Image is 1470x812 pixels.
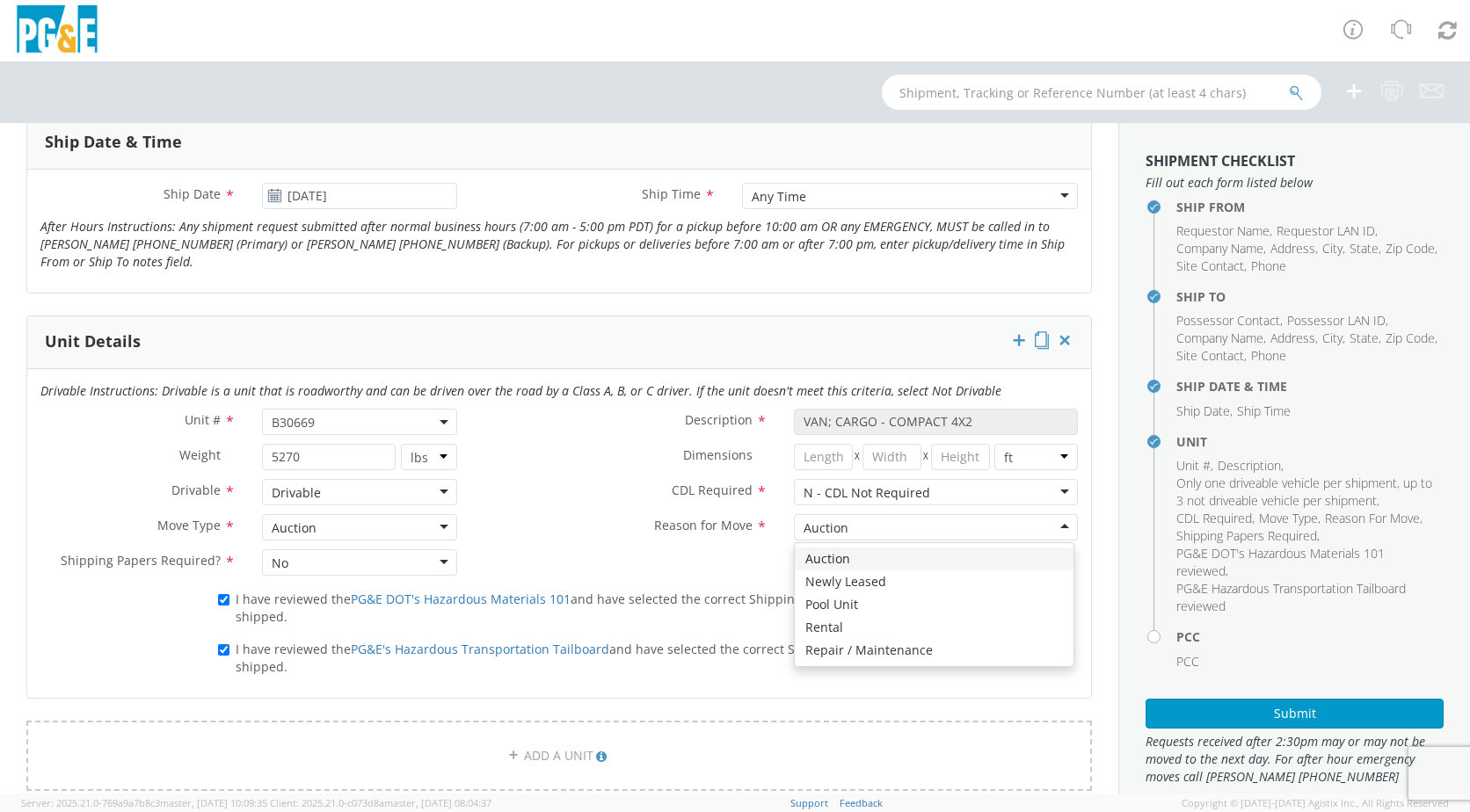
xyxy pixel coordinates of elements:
[45,333,141,351] h3: Unit Details
[1176,510,1255,527] li: ,
[1176,312,1280,329] span: Possessor Contact
[1270,240,1315,257] span: Address
[13,5,101,57] img: pge-logo-06675f144f4cfa6a6814.png
[1176,630,1444,643] h4: PCC
[1176,457,1211,474] span: Unit #
[795,593,1073,616] div: Pool Unit
[1146,733,1444,786] span: Requests received after 2:30pm may or may not be moved to the next day. For after hour emergency ...
[672,482,753,498] span: CDL Required
[1176,402,1233,420] li: ,
[752,188,806,206] div: Any Time
[1176,527,1317,544] span: Shipping Papers Required
[1386,240,1435,257] span: Zip Code
[862,444,921,470] input: Width
[1176,347,1247,365] li: ,
[1176,312,1283,330] li: ,
[1322,330,1343,346] span: City
[840,796,883,809] a: Feedback
[1251,257,1286,274] span: Phone
[1176,653,1199,670] span: PCC
[270,796,491,809] span: Client: 2025.21.0-c073d8a
[654,517,753,533] span: Reason for Move
[157,517,221,533] span: Move Type
[882,75,1321,110] input: Shipment, Tracking or Reference Number (at least 4 chars)
[1350,330,1381,347] li: ,
[1176,257,1244,274] span: Site Contact
[1270,240,1318,257] li: ,
[1322,240,1343,257] span: City
[1251,347,1286,364] span: Phone
[1176,527,1320,545] li: ,
[1322,330,1345,347] li: ,
[1237,402,1291,419] span: Ship Time
[21,796,267,809] span: Server: 2025.21.0-769a9a7b8c3
[790,796,828,809] a: Support
[1176,240,1266,257] li: ,
[40,218,1065,270] i: After Hours Instructions: Any shipment request submitted after normal business hours (7:00 am - 5...
[1218,457,1281,474] span: Description
[1176,240,1263,257] span: Company Name
[931,444,990,470] input: Height
[160,796,267,809] span: master, [DATE] 10:09:35
[1176,510,1252,526] span: CDL Required
[1270,330,1318,347] li: ,
[1176,435,1444,448] h4: Unit
[1176,545,1385,579] span: PG&E DOT's Hazardous Materials 101 reviewed
[236,591,1030,625] span: I have reviewed the and have selected the correct Shipping Paper requirement for each unit to be ...
[218,644,229,656] input: I have reviewed thePG&E's Hazardous Transportation Tailboardand have selected the correct Shippin...
[262,409,457,435] span: B30669
[1146,151,1295,170] strong: Shipment Checklist
[1176,290,1444,303] h4: Ship To
[1176,330,1266,347] li: ,
[921,444,931,470] span: X
[1176,402,1230,419] span: Ship Date
[1176,545,1439,580] li: ,
[1176,257,1247,275] li: ,
[1350,330,1379,346] span: State
[1259,510,1318,526] span: Move Type
[40,382,1001,399] i: Drivable Instructions: Drivable is a unit that is roadworthy and can be driven over the road by a...
[272,414,448,431] span: B30669
[794,444,853,470] input: Length
[795,547,1073,570] div: Auction
[1270,330,1315,346] span: Address
[1259,510,1321,527] li: ,
[1287,312,1388,330] li: ,
[683,446,753,463] span: Dimensions
[1325,510,1423,527] li: ,
[164,185,221,202] span: Ship Date
[1176,222,1270,239] span: Requestor Name
[1386,330,1435,346] span: Zip Code
[1182,796,1449,810] span: Copyright © [DATE]-[DATE] Agistix Inc., All Rights Reserved
[1218,457,1284,475] li: ,
[1146,174,1444,192] span: Fill out each form listed below
[236,641,1075,675] span: I have reviewed the and have selected the correct Shipping Papers requirement for each unit to be...
[1277,222,1378,240] li: ,
[272,484,321,502] div: Drivable
[45,134,182,151] h3: Ship Date & Time
[1176,222,1272,240] li: ,
[1176,347,1244,364] span: Site Contact
[218,594,229,605] input: I have reviewed thePG&E DOT's Hazardous Materials 101and have selected the correct Shipping Paper...
[26,721,1092,791] a: ADD A UNIT
[795,639,1073,662] div: Repair / Maintenance
[1176,330,1263,346] span: Company Name
[804,519,848,537] div: Auction
[1322,240,1345,257] li: ,
[1176,475,1432,509] span: Only one driveable vehicle per shipment, up to 3 not driveable vehicle per shipment
[1386,330,1437,347] li: ,
[1176,475,1439,510] li: ,
[804,484,930,502] div: N - CDL Not Required
[1386,240,1437,257] li: ,
[1277,222,1375,239] span: Requestor LAN ID
[1287,312,1386,329] span: Possessor LAN ID
[171,482,221,498] span: Drivable
[179,446,221,463] span: Weight
[685,411,753,428] span: Description
[351,641,609,657] a: PG&E's Hazardous Transportation Tailboard
[1146,699,1444,729] button: Submit
[1176,200,1444,214] h4: Ship From
[272,519,317,537] div: Auction
[1176,457,1213,475] li: ,
[61,552,221,569] span: Shipping Papers Required?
